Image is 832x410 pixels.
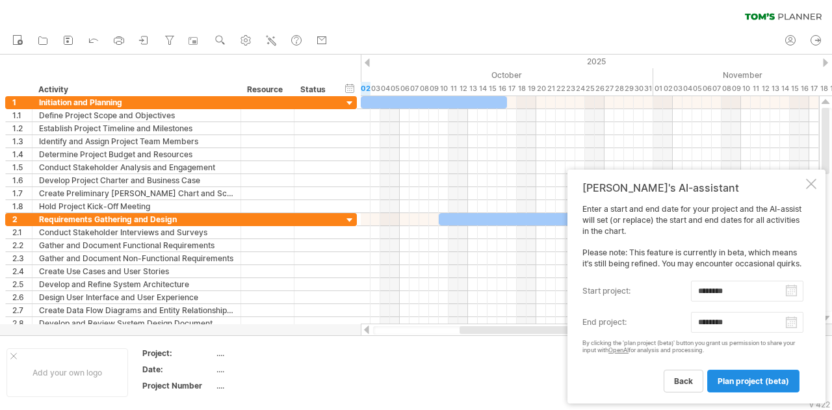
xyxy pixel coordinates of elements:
div: Sunday, 5 October 2025 [390,82,400,96]
div: Wednesday, 15 October 2025 [487,82,497,96]
div: Friday, 24 October 2025 [575,82,585,96]
div: Define Project Scope and Objectives [39,109,234,122]
div: 2.6 [12,291,32,303]
div: Monday, 13 October 2025 [468,82,478,96]
div: Activity [38,83,233,96]
div: Saturday, 1 November 2025 [653,82,663,96]
div: 2.5 [12,278,32,290]
div: Sunday, 26 October 2025 [595,82,604,96]
div: Tuesday, 4 November 2025 [682,82,692,96]
div: Create Use Cases and User Stories [39,265,234,277]
div: Tuesday, 21 October 2025 [546,82,556,96]
div: 2.4 [12,265,32,277]
div: Enter a start and end date for your project and the AI-assist will set (or replace) the start and... [582,204,803,392]
div: Identify and Assign Project Team Members [39,135,234,147]
div: 2.7 [12,304,32,316]
div: Saturday, 15 November 2025 [790,82,799,96]
div: Thursday, 13 November 2025 [770,82,780,96]
div: Sunday, 19 October 2025 [526,82,536,96]
div: 1.4 [12,148,32,160]
div: Wednesday, 8 October 2025 [419,82,429,96]
div: 1.6 [12,174,32,186]
div: Initiation and Planning [39,96,234,109]
div: .... [216,364,326,375]
label: end project: [582,312,691,333]
div: Sunday, 16 November 2025 [799,82,809,96]
div: Saturday, 11 October 2025 [448,82,458,96]
a: plan project (beta) [707,370,799,392]
div: Project: [142,348,214,359]
div: 1.1 [12,109,32,122]
div: Saturday, 4 October 2025 [380,82,390,96]
div: 2.1 [12,226,32,238]
div: Friday, 3 October 2025 [370,82,380,96]
div: Tuesday, 11 November 2025 [751,82,760,96]
div: 1.8 [12,200,32,212]
div: Design User Interface and User Experience [39,291,234,303]
div: 2.2 [12,239,32,251]
div: 1.3 [12,135,32,147]
div: Requirements Gathering and Design [39,213,234,225]
div: Wednesday, 29 October 2025 [624,82,634,96]
div: [PERSON_NAME]'s AI-assistant [582,181,803,194]
div: Determine Project Budget and Resources [39,148,234,160]
div: .... [216,348,326,359]
div: Establish Project Timeline and Milestones [39,122,234,135]
div: 2.8 [12,317,32,329]
div: Wednesday, 12 November 2025 [760,82,770,96]
div: Thursday, 2 October 2025 [361,82,370,96]
div: Date: [142,364,214,375]
div: Hold Project Kick-Off Meeting [39,200,234,212]
div: Thursday, 9 October 2025 [429,82,439,96]
div: Sunday, 12 October 2025 [458,82,468,96]
div: v 422 [809,400,830,409]
div: 2.3 [12,252,32,264]
div: Add your own logo [6,348,128,397]
div: Saturday, 25 October 2025 [585,82,595,96]
div: Resource [247,83,287,96]
div: Monday, 17 November 2025 [809,82,819,96]
div: Tuesday, 7 October 2025 [409,82,419,96]
div: 1.5 [12,161,32,173]
div: October 2025 [351,68,653,82]
span: back [674,376,693,386]
div: Wednesday, 22 October 2025 [556,82,565,96]
div: Develop Project Charter and Business Case [39,174,234,186]
div: Conduct Stakeholder Interviews and Surveys [39,226,234,238]
div: Sunday, 2 November 2025 [663,82,673,96]
div: 1 [12,96,32,109]
div: Monday, 6 October 2025 [400,82,409,96]
div: Conduct Stakeholder Analysis and Engagement [39,161,234,173]
div: Wednesday, 5 November 2025 [692,82,702,96]
div: By clicking the 'plan project (beta)' button you grant us permission to share your input with for... [582,340,803,354]
div: Tuesday, 28 October 2025 [614,82,624,96]
div: Friday, 17 October 2025 [507,82,517,96]
div: Saturday, 18 October 2025 [517,82,526,96]
div: Monday, 27 October 2025 [604,82,614,96]
div: Develop and Review System Design Document [39,317,234,329]
div: Create Data Flow Diagrams and Entity Relationship Diagrams [39,304,234,316]
div: Thursday, 30 October 2025 [634,82,643,96]
div: Tuesday, 14 October 2025 [478,82,487,96]
div: Friday, 31 October 2025 [643,82,653,96]
div: Sunday, 9 November 2025 [731,82,741,96]
div: Monday, 3 November 2025 [673,82,682,96]
div: Monday, 10 November 2025 [741,82,751,96]
div: Thursday, 16 October 2025 [497,82,507,96]
div: Create Preliminary [PERSON_NAME] Chart and Schedule [39,187,234,199]
div: 1.7 [12,187,32,199]
div: Project Number [142,380,214,391]
div: Tuesday, 18 November 2025 [819,82,829,96]
label: start project: [582,281,691,301]
div: Monday, 20 October 2025 [536,82,546,96]
div: Develop and Refine System Architecture [39,278,234,290]
a: OpenAI [608,346,629,353]
div: Friday, 14 November 2025 [780,82,790,96]
div: Gather and Document Functional Requirements [39,239,234,251]
a: back [664,370,703,392]
div: .... [216,380,326,391]
div: Friday, 7 November 2025 [712,82,721,96]
div: Gather and Document Non-Functional Requirements [39,252,234,264]
div: 1.2 [12,122,32,135]
div: Saturday, 8 November 2025 [721,82,731,96]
